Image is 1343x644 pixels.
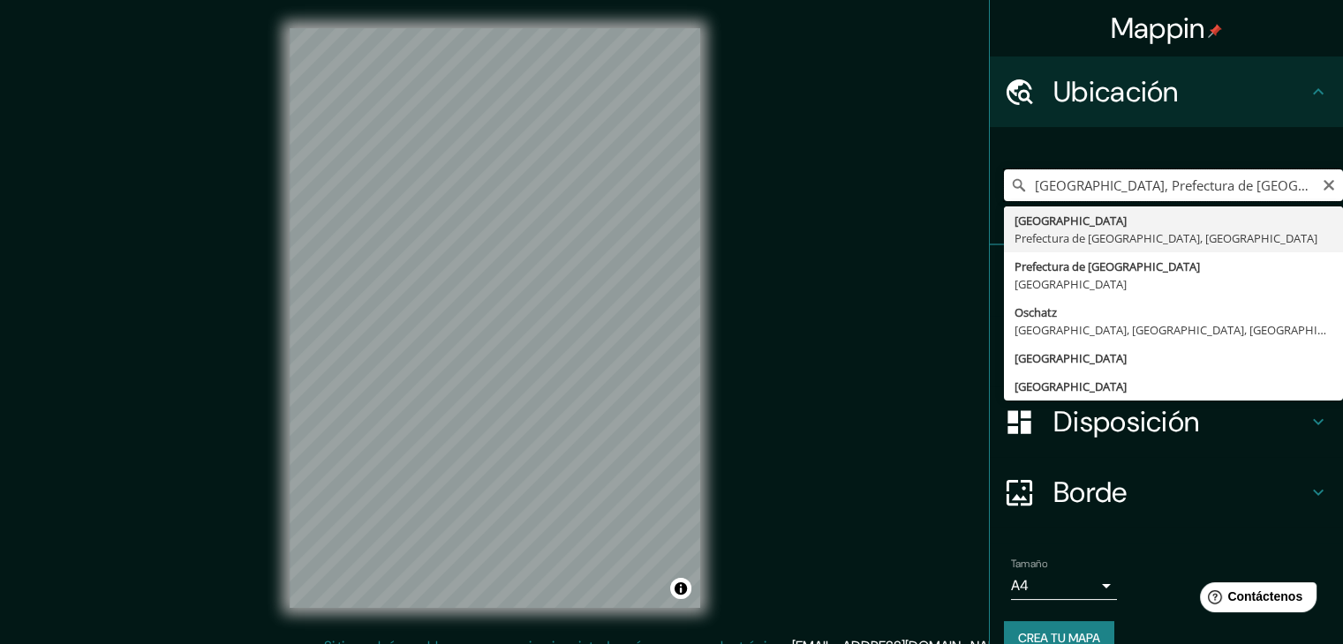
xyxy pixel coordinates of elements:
font: Borde [1053,474,1128,511]
font: Prefectura de [GEOGRAPHIC_DATA] [1015,258,1200,274]
font: Tamaño [1011,557,1047,571]
font: Disposición [1053,403,1199,440]
div: Borde [990,457,1343,528]
div: Estilo [990,316,1343,386]
canvas: Mapa [290,28,700,608]
button: Activar o desactivar atribución [670,578,691,599]
font: Mappin [1111,10,1205,47]
div: Ubicación [990,56,1343,127]
font: Prefectura de [GEOGRAPHIC_DATA], [GEOGRAPHIC_DATA] [1015,230,1317,246]
font: A4 [1011,576,1029,595]
div: Patas [990,245,1343,316]
font: [GEOGRAPHIC_DATA] [1015,213,1127,228]
div: A4 [1011,572,1117,600]
font: [GEOGRAPHIC_DATA] [1015,350,1127,366]
font: [GEOGRAPHIC_DATA] [1015,276,1127,292]
font: Oschatz [1015,304,1057,320]
input: Elige tu ciudad o zona [1004,169,1343,201]
font: [GEOGRAPHIC_DATA] [1015,378,1127,394]
div: Disposición [990,386,1343,457]
font: Ubicación [1053,73,1179,110]
img: pin-icon.png [1208,24,1222,38]
iframe: Lanzador de widgets de ayuda [1186,575,1324,625]
button: Claro [1322,176,1336,192]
